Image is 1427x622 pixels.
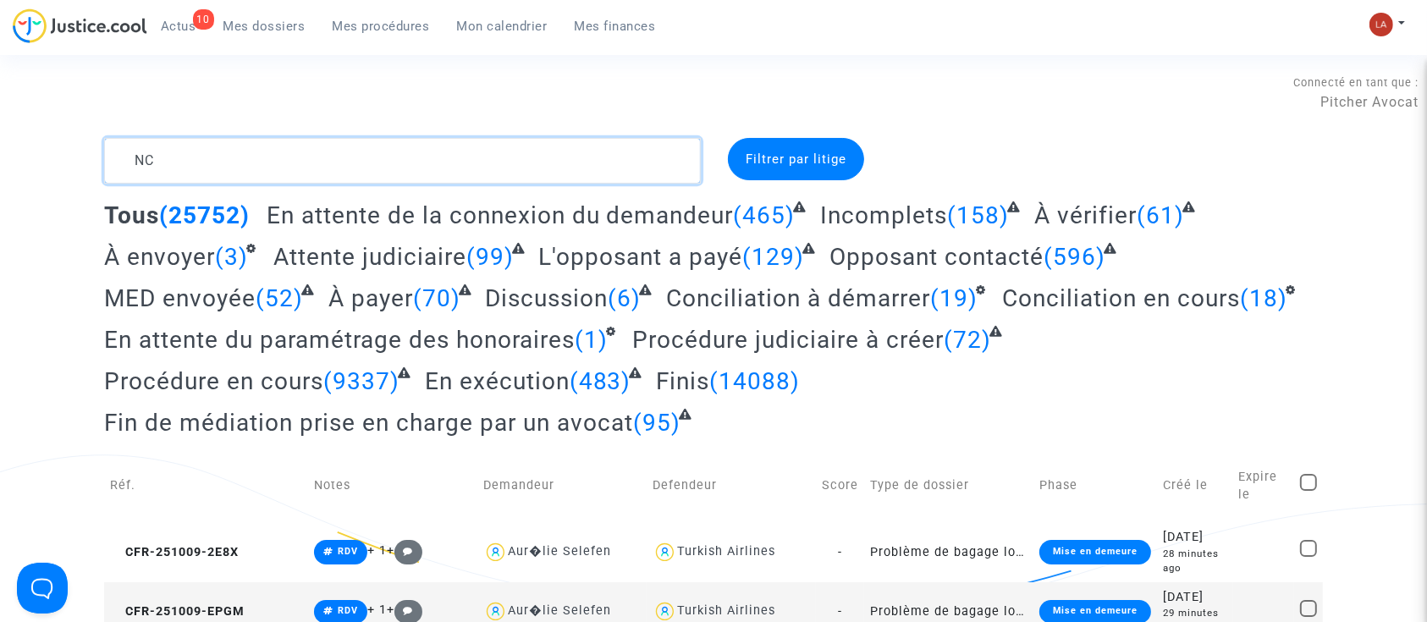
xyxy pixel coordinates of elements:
span: (158) [947,201,1009,229]
span: (596) [1044,243,1105,271]
span: + 1 [367,543,387,558]
span: En exécution [425,367,570,395]
span: (61) [1137,201,1184,229]
span: (1) [575,326,608,354]
span: (14088) [709,367,800,395]
img: icon-user.svg [653,540,677,564]
div: [DATE] [1163,588,1226,607]
span: Finis [656,367,709,395]
span: Conciliation à démarrer [666,284,930,312]
span: Actus [161,19,196,34]
span: RDV [338,546,358,557]
span: Discussion [485,284,608,312]
div: Mise en demeure [1039,540,1151,564]
span: À vérifier [1034,201,1137,229]
td: Problème de bagage lors d'un voyage en avion [864,522,1033,581]
td: Type de dossier [864,449,1033,522]
span: (129) [742,243,804,271]
span: L'opposant a payé [538,243,742,271]
span: (19) [930,284,978,312]
img: jc-logo.svg [13,8,147,43]
span: Filtrer par litige [746,151,846,167]
div: [DATE] [1163,528,1226,547]
span: En attente de la connexion du demandeur [267,201,734,229]
td: Demandeur [477,449,647,522]
span: - [838,545,842,559]
img: 3f9b7d9779f7b0ffc2b90d026f0682a9 [1369,13,1393,36]
a: Mes dossiers [210,14,319,39]
span: CFR-251009-2E8X [110,545,239,559]
span: En attente du paramétrage des honoraires [104,326,575,354]
span: À payer [328,284,413,312]
div: 10 [193,9,214,30]
span: CFR-251009-EPGM [110,604,245,619]
td: Phase [1033,449,1157,522]
span: (18) [1240,284,1287,312]
div: Aur�lie Selefen [508,603,611,618]
span: - [838,604,842,619]
div: 28 minutes ago [1163,547,1226,576]
td: Expire le [1233,449,1294,522]
span: Connecté en tant que : [1293,76,1419,89]
span: Tous [104,201,159,229]
span: (9337) [323,367,399,395]
a: Mon calendrier [444,14,561,39]
div: Aur�lie Selefen [508,544,611,559]
span: Mon calendrier [457,19,548,34]
a: Mes finances [561,14,669,39]
iframe: Help Scout Beacon - Open [17,563,68,614]
a: 10Actus [147,14,210,39]
span: (3) [215,243,248,271]
span: (99) [466,243,514,271]
span: (52) [256,284,303,312]
span: Conciliation en cours [1002,284,1240,312]
td: Score [816,449,864,522]
td: Defendeur [647,449,816,522]
span: RDV [338,605,358,616]
span: Procédure judiciaire à créer [633,326,945,354]
span: + [387,543,423,558]
span: Procédure en cours [104,367,323,395]
span: (465) [734,201,796,229]
td: Réf. [104,449,308,522]
span: Attente judiciaire [273,243,466,271]
img: icon-user.svg [483,540,508,564]
span: (483) [570,367,631,395]
span: + [387,603,423,617]
span: + 1 [367,603,387,617]
span: Incomplets [820,201,947,229]
span: MED envoyée [104,284,256,312]
span: Opposant contacté [829,243,1044,271]
div: Turkish Airlines [677,544,775,559]
span: Mes dossiers [223,19,306,34]
td: Créé le [1157,449,1232,522]
a: Mes procédures [319,14,444,39]
span: Mes finances [575,19,656,34]
span: (72) [945,326,992,354]
span: (6) [608,284,641,312]
span: À envoyer [104,243,215,271]
span: (25752) [159,201,250,229]
span: Mes procédures [333,19,430,34]
div: Turkish Airlines [677,603,775,618]
td: Notes [308,449,477,522]
span: (95) [633,409,680,437]
span: Fin de médiation prise en charge par un avocat [104,409,633,437]
span: (70) [413,284,460,312]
